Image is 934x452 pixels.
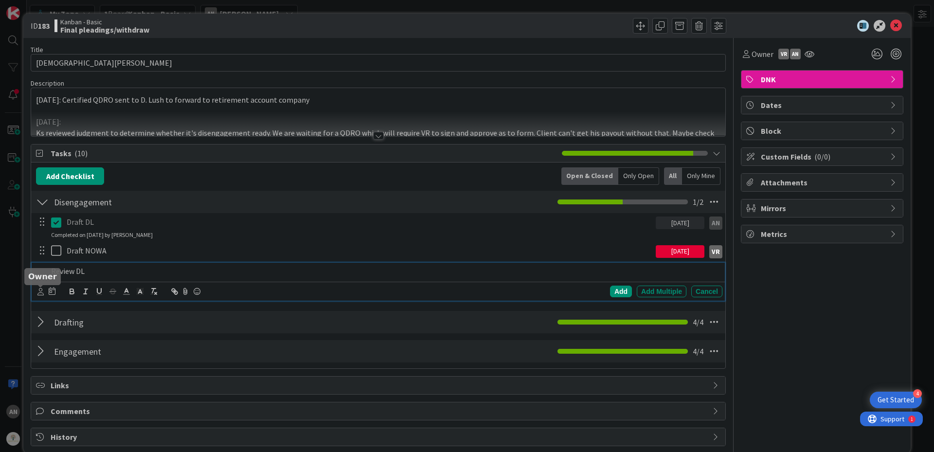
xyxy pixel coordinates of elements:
span: ( 0/0 ) [814,152,830,162]
span: History [51,431,708,443]
div: Only Open [618,167,659,185]
div: Cancel [691,286,722,297]
span: Attachments [761,177,885,188]
p: Draft NOWA [67,245,652,256]
span: Custom Fields [761,151,885,163]
span: 1 / 2 [693,196,703,208]
span: Metrics [761,228,885,240]
div: Open & Closed [561,167,618,185]
div: AN [709,217,722,230]
label: Title [31,45,43,54]
input: Add Checklist... [51,193,269,211]
b: Final pleadings/withdraw [60,26,149,34]
input: type card name here... [31,54,726,72]
span: DNK [761,73,885,85]
span: Tasks [51,147,557,159]
p: Draft DL [67,217,652,228]
div: [DATE] [656,217,704,229]
b: 183 [38,21,50,31]
span: 4 / 4 [693,316,703,328]
div: All [664,167,682,185]
span: Links [51,380,708,391]
button: Add Checklist [36,167,104,185]
span: ( 10 ) [74,148,88,158]
div: [DATE] [656,245,704,258]
span: 4 / 4 [693,345,703,357]
div: VR [709,245,722,258]
span: Comments [51,405,708,417]
div: Open Get Started checklist, remaining modules: 4 [870,392,922,408]
p: [DATE]: Certified QDRO sent to D. Lush to forward to retirement account company [36,94,720,106]
div: AN [790,49,801,59]
h5: Owner [28,272,57,281]
div: 1 [51,4,53,12]
span: Kanban - Basic [60,18,149,26]
div: Completed on [DATE] by [PERSON_NAME] [51,231,153,239]
input: Add Checklist... [51,313,269,331]
span: Dates [761,99,885,111]
input: Add Checklist... [51,343,269,360]
span: Owner [752,48,773,60]
div: Get Started [878,395,914,405]
div: Add Multiple [637,286,686,297]
span: Mirrors [761,202,885,214]
span: Block [761,125,885,137]
span: Description [31,79,64,88]
span: ID [31,20,50,32]
div: Only Mine [682,167,720,185]
div: 4 [913,389,922,398]
div: VR [778,49,789,59]
span: Support [20,1,44,13]
p: Review DL [51,266,718,277]
div: Add [610,286,632,297]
